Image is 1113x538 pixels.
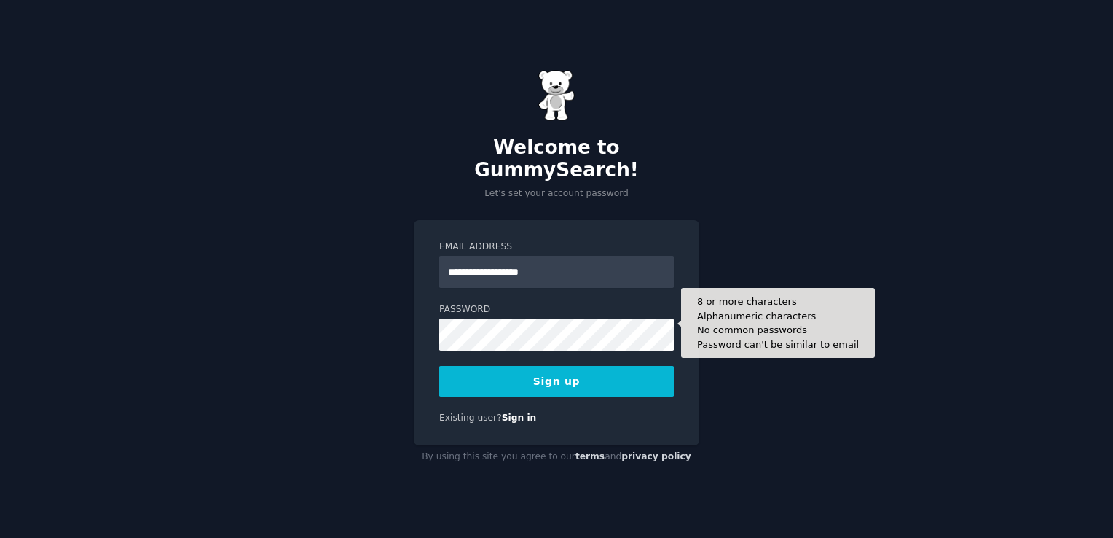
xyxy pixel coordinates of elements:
a: Sign in [502,413,537,423]
a: terms [575,451,605,461]
h2: Welcome to GummySearch! [414,136,699,182]
button: Sign up [439,366,674,397]
img: Gummy Bear [538,70,575,121]
span: Existing user? [439,413,502,423]
div: By using this site you agree to our and [414,445,699,469]
p: Let's set your account password [414,187,699,200]
label: Email Address [439,241,674,254]
label: Password [439,303,674,316]
a: privacy policy [621,451,691,461]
